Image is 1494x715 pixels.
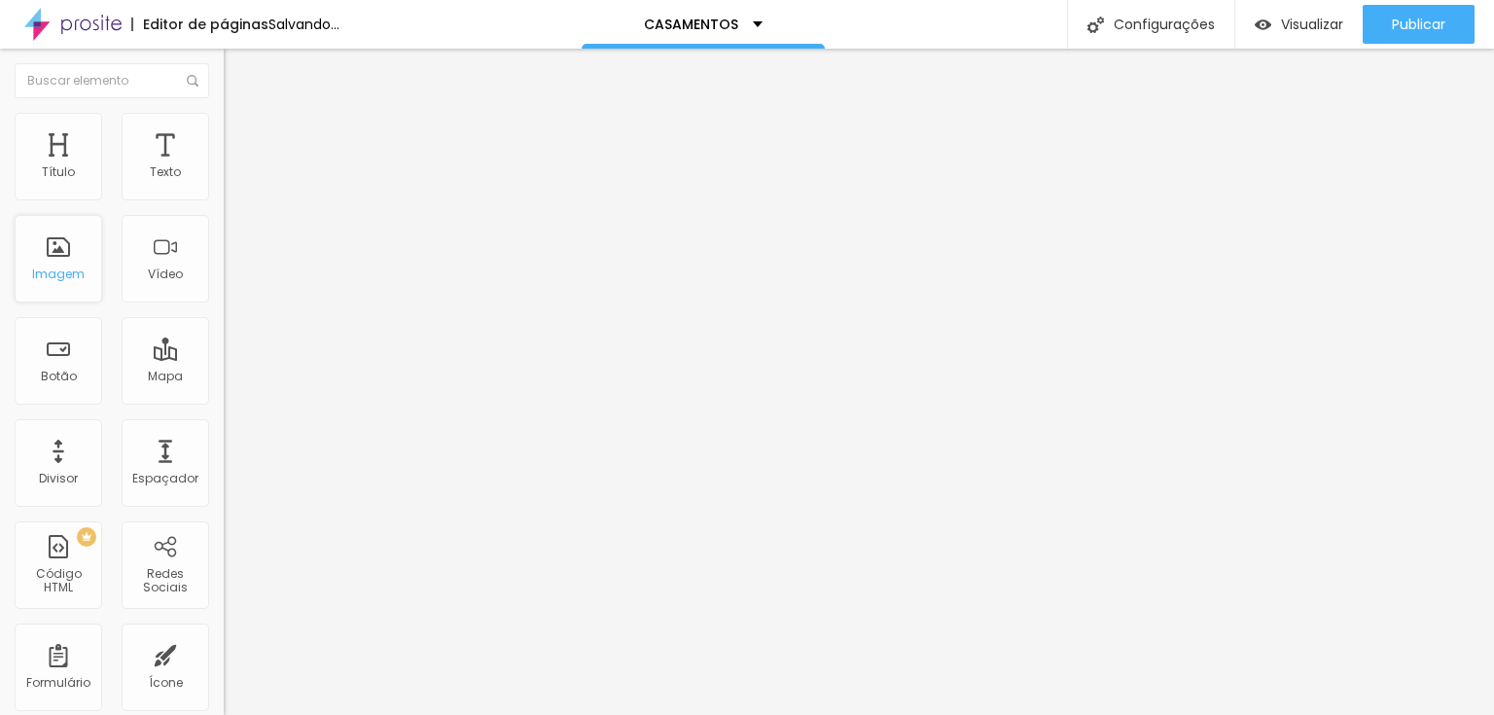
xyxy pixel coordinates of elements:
button: Visualizar [1235,5,1363,44]
font: Código HTML [36,565,82,595]
font: Editor de páginas [143,15,268,34]
button: Publicar [1363,5,1475,44]
font: Mapa [148,368,183,384]
font: Botão [41,368,77,384]
input: Buscar elemento [15,63,209,98]
font: Configurações [1114,15,1215,34]
font: CASAMENTOS [644,15,738,34]
font: Visualizar [1281,15,1343,34]
font: Redes Sociais [143,565,188,595]
font: Texto [150,163,181,180]
font: Ícone [149,674,183,691]
font: Imagem [32,266,85,282]
iframe: Editor [224,49,1494,715]
font: Espaçador [132,470,198,486]
img: Ícone [1087,17,1104,33]
font: Vídeo [148,266,183,282]
img: view-1.svg [1255,17,1271,33]
font: Publicar [1392,15,1445,34]
font: Título [42,163,75,180]
font: Formulário [26,674,90,691]
font: Divisor [39,470,78,486]
img: Ícone [187,75,198,87]
div: Salvando... [268,18,339,31]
